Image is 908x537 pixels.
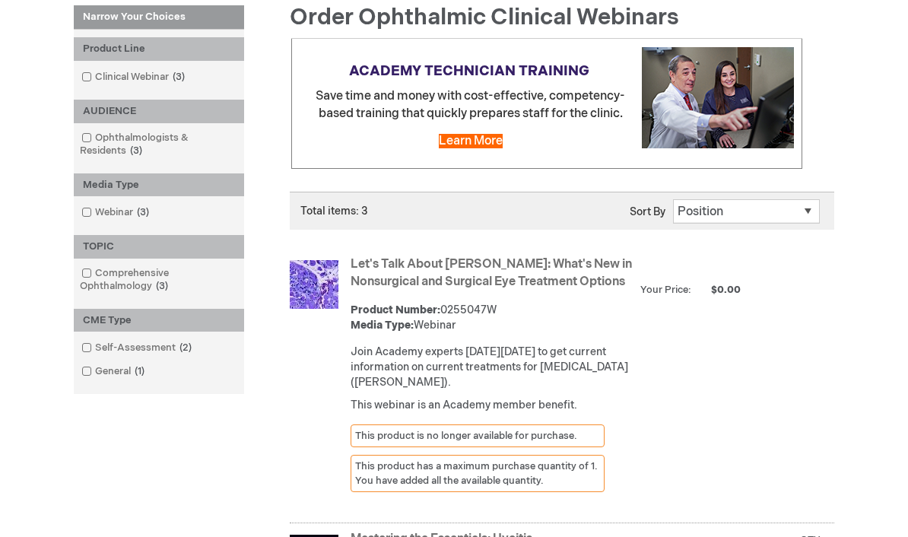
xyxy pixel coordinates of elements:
[131,366,148,378] span: 1
[78,342,198,356] a: Self-Assessment2
[126,145,146,157] span: 3
[169,71,189,84] span: 3
[351,258,632,290] a: Let's Talk About [PERSON_NAME]: What's New in Nonsurgical and Surgical Eye Treatment Options
[74,100,244,124] div: AUDIENCE
[439,135,503,149] a: Learn More
[152,281,172,293] span: 3
[349,64,589,80] strong: ACADEMY TECHNICIAN TRAINING
[74,174,244,198] div: Media Type
[74,6,244,30] strong: Narrow Your Choices
[351,319,414,332] strong: Media Type:
[351,399,633,414] p: This webinar is an Academy member benefit.
[74,236,244,259] div: TOPIC
[642,48,794,149] img: Explore cost-effective Academy technician training programs
[78,71,191,85] a: Clinical Webinar3
[630,206,665,219] label: Sort By
[694,284,743,297] span: $0.00
[176,342,195,354] span: 2
[290,261,338,310] img: Let's Talk About TED: What's New in Nonsurgical and Surgical Eye Treatment Options
[133,207,153,219] span: 3
[78,206,155,221] a: Webinar3
[351,303,633,334] div: 0255047W Webinar
[74,310,244,333] div: CME Type
[78,365,151,380] a: General1
[78,132,240,159] a: Ophthalmologists & Residents3
[290,5,679,32] span: Order Ophthalmic Clinical Webinars
[351,345,633,391] p: Join Academy experts [DATE][DATE] to get current information on current treatments for [MEDICAL_D...
[351,425,605,449] div: This product is no longer available for purchase.
[640,284,691,297] strong: Your Price:
[300,205,368,218] span: Total items: 3
[74,38,244,62] div: Product Line
[351,304,440,317] strong: Product Number:
[300,89,795,124] p: Save time and money with cost-effective, competency-based training that quickly prepares staff fo...
[351,456,605,493] div: This product has a maximum purchase quantity of 1. You have added all the available quantity.
[78,267,240,294] a: Comprehensive Ophthalmology3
